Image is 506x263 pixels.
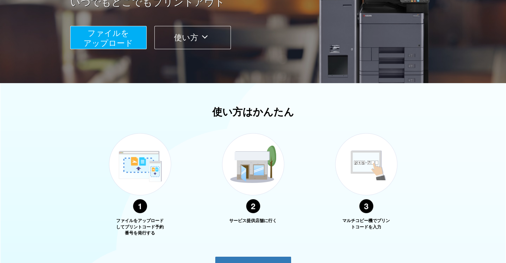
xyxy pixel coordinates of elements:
p: サービス提供店舗に行く [228,218,278,224]
p: マルチコピー機でプリントコードを入力 [341,218,391,230]
p: ファイルをアップロードしてプリントコード予約番号を発行する [115,218,165,236]
span: ファイルを ​​アップロード [84,29,133,48]
button: ファイルを​​アップロード [70,26,147,49]
button: 使い方 [154,26,231,49]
